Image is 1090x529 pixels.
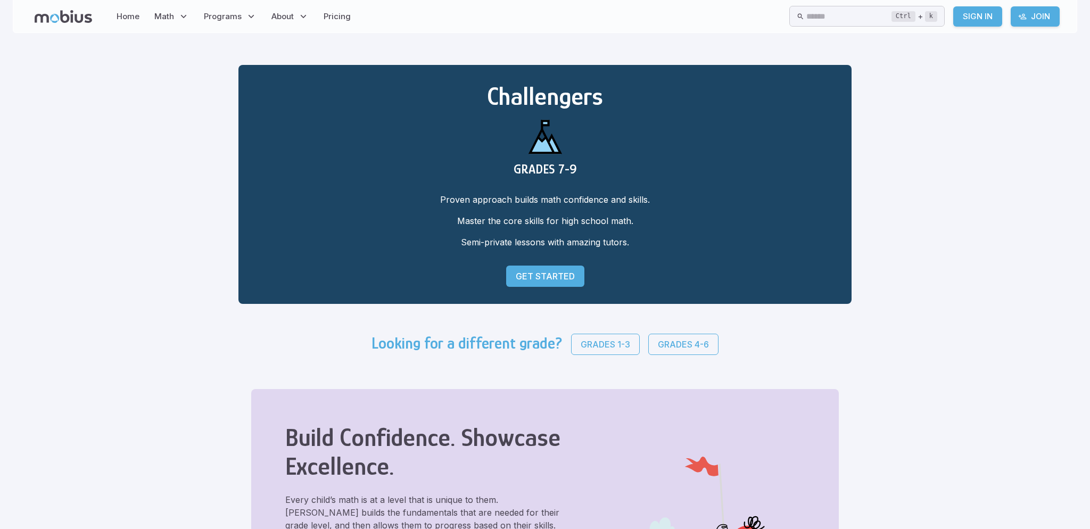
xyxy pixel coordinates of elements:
[255,162,835,176] h3: GRADES 7-9
[255,82,835,111] h2: Challengers
[891,11,915,22] kbd: Ctrl
[658,338,709,351] p: Grades 4-6
[320,4,354,29] a: Pricing
[285,423,575,481] h2: Build Confidence. Showcase Excellence.
[516,270,575,283] p: Get Started
[255,214,835,227] p: Master the core skills for high school math.
[113,4,143,29] a: Home
[255,236,835,249] p: Semi-private lessons with amazing tutors.
[953,6,1002,27] a: Sign In
[506,266,584,287] a: Get Started
[1011,6,1060,27] a: Join
[271,11,294,22] span: About
[255,193,835,206] p: Proven approach builds math confidence and skills.
[204,11,242,22] span: Programs
[571,334,640,355] a: Grades 1-3
[519,111,571,162] img: challengers icon
[154,11,174,22] span: Math
[648,334,719,355] a: Grades 4-6
[371,334,563,355] h3: Looking for a different grade?
[581,338,630,351] p: Grades 1-3
[891,10,937,23] div: +
[925,11,937,22] kbd: k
